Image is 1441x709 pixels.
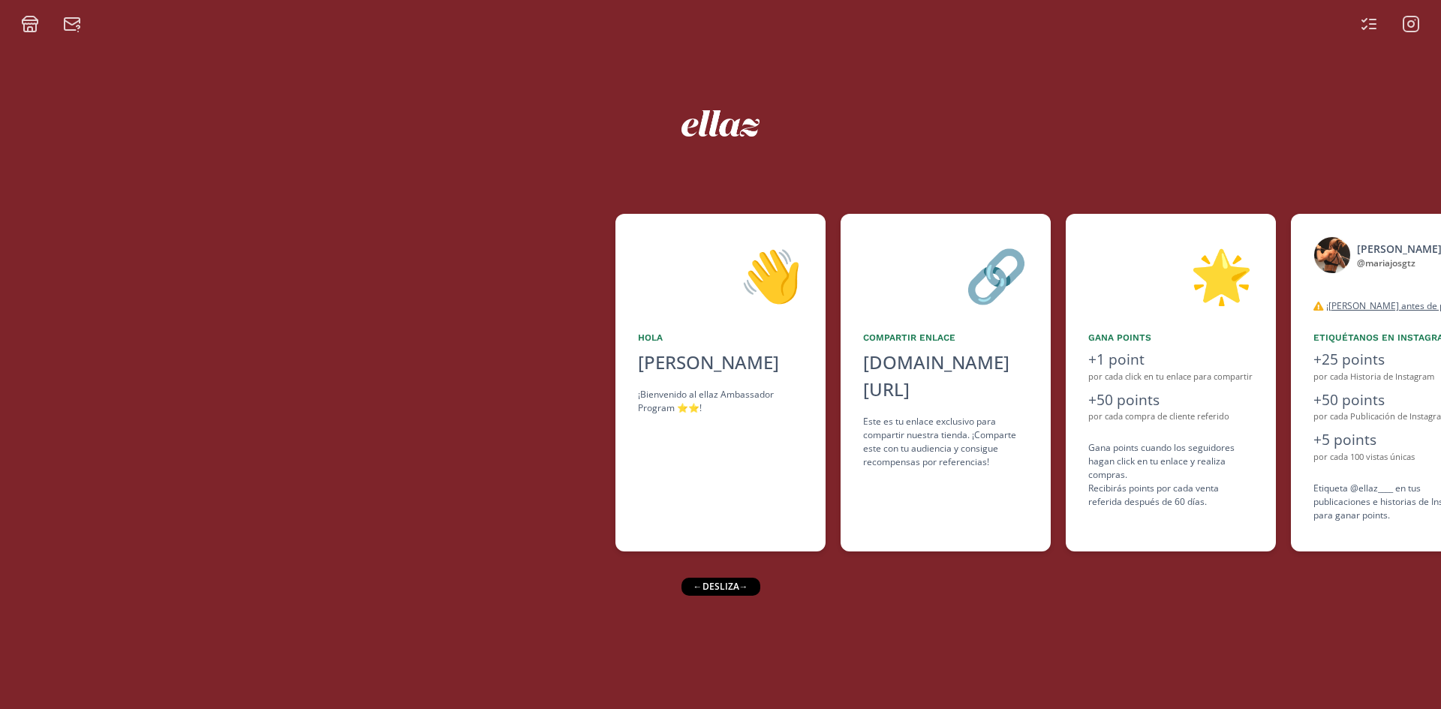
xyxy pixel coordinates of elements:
div: +1 point [1088,349,1253,371]
img: ew9eVGDHp6dD [681,110,760,137]
div: Hola [638,331,803,344]
div: Gana points cuando los seguidores hagan click en tu enlace y realiza compras . Recibirás points p... [1088,441,1253,509]
div: Gana points [1088,331,1253,344]
div: Compartir Enlace [863,331,1028,344]
div: 🌟 [1088,236,1253,313]
img: 525050199_18512760718046805_4512899896718383322_n.jpg [1313,236,1351,274]
div: ← desliza → [681,578,760,596]
div: 🔗 [863,236,1028,313]
div: [PERSON_NAME] [638,349,803,376]
div: por cada click en tu enlace para compartir [1088,371,1253,383]
div: [DOMAIN_NAME][URL] [863,349,1028,403]
div: 👋 [638,236,803,313]
div: ¡Bienvenido al ellaz Ambassador Program ⭐️⭐️! [638,388,803,415]
div: +50 points [1088,389,1253,411]
div: por cada compra de cliente referido [1088,410,1253,423]
div: Este es tu enlace exclusivo para compartir nuestra tienda. ¡Comparte este con tu audiencia y cons... [863,415,1028,469]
